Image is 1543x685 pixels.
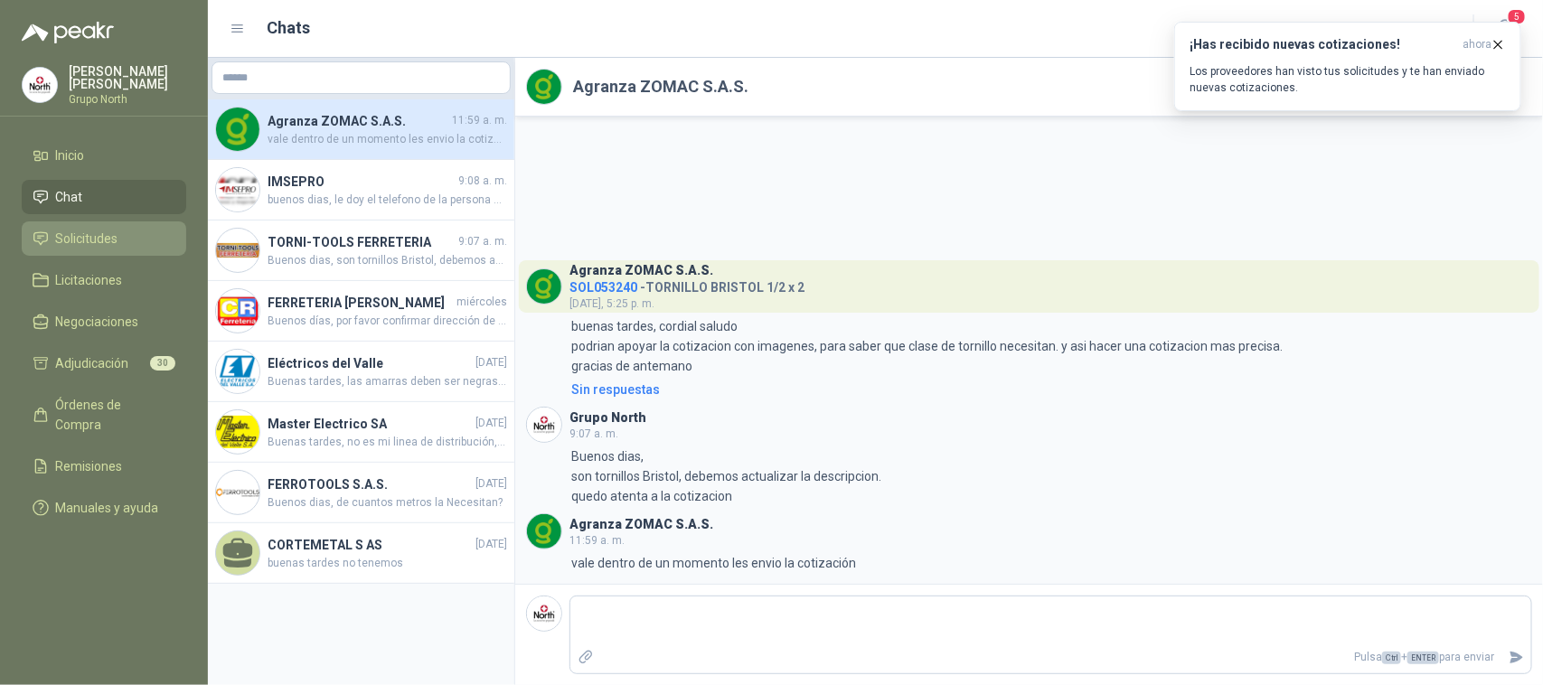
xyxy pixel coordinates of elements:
[268,535,472,555] h4: CORTEMETAL S AS
[475,415,507,432] span: [DATE]
[208,523,514,584] a: CORTEMETAL S AS[DATE]buenas tardes no tenemos
[571,446,881,506] p: Buenos dias, son tornillos Bristol, debemos actualizar la descripcion. quedo atenta a la cotizacion
[569,266,713,276] h3: Agranza ZOMAC S.A.S.
[216,289,259,333] img: Company Logo
[208,221,514,281] a: Company LogoTORNI-TOOLS FERRETERIA9:07 a. m.Buenos dias, son tornillos Bristol, debemos actualiza...
[569,276,804,293] h4: - TORNILLO BRISTOL 1/2 x 2
[69,65,186,90] p: [PERSON_NAME] [PERSON_NAME]
[208,342,514,402] a: Company LogoEléctricos del Valle[DATE]Buenas tardes, las amarras deben ser negras, por favor conf...
[268,555,507,572] span: buenas tardes no tenemos
[216,350,259,393] img: Company Logo
[1507,8,1527,25] span: 5
[268,434,507,451] span: Buenas tardes, no es mi linea de distribución, gracias por invitarme a cotizar
[56,498,159,518] span: Manuales y ayuda
[1382,652,1401,664] span: Ctrl
[150,356,175,371] span: 30
[458,233,507,250] span: 9:07 a. m.
[208,160,514,221] a: Company LogoIMSEPRO9:08 a. m.buenos dias, le doy el telefono de la persona de SSA para que nos pu...
[268,15,311,41] h1: Chats
[216,168,259,211] img: Company Logo
[268,414,472,434] h4: Master Electrico SA
[573,74,748,99] h2: Agranza ZOMAC S.A.S.
[570,642,601,673] label: Adjuntar archivos
[22,388,186,442] a: Órdenes de Compra
[527,70,561,104] img: Company Logo
[56,353,129,373] span: Adjudicación
[208,402,514,463] a: Company LogoMaster Electrico SA[DATE]Buenas tardes, no es mi linea de distribución, gracias por i...
[571,380,660,399] div: Sin respuestas
[56,145,85,165] span: Inicio
[56,456,123,476] span: Remisiones
[1190,63,1506,96] p: Los proveedores han visto tus solicitudes y te han enviado nuevas cotizaciones.
[527,596,561,631] img: Company Logo
[268,172,455,192] h4: IMSEPRO
[268,192,507,209] span: buenos dias, le doy el telefono de la persona de SSA para que nos puedas visitar y cotizar. [PERS...
[216,108,259,151] img: Company Logo
[475,536,507,553] span: [DATE]
[216,229,259,272] img: Company Logo
[456,294,507,311] span: miércoles
[527,514,561,549] img: Company Logo
[268,313,507,330] span: Buenos días, por favor confirmar dirección de entrega. El mensajero fue a entregar en [GEOGRAPHIC...
[527,269,561,304] img: Company Logo
[268,131,507,148] span: vale dentro de un momento les envio la cotización
[56,270,123,290] span: Licitaciones
[268,494,507,511] span: Buenos dias, de cuantos metros la Necesitan?
[208,99,514,160] a: Company LogoAgranza ZOMAC S.A.S.11:59 a. m.vale dentro de un momento les envio la cotización
[216,471,259,514] img: Company Logo
[571,553,856,573] p: vale dentro de un momento les envio la cotización
[268,293,453,313] h4: FERRETERIA [PERSON_NAME]
[268,353,472,373] h4: Eléctricos del Valle
[69,94,186,105] p: Grupo North
[56,229,118,249] span: Solicitudes
[569,413,646,423] h3: Grupo North
[268,232,455,252] h4: TORNI-TOOLS FERRETERIA
[601,642,1502,673] p: Pulsa + para enviar
[569,280,637,295] span: SOL053240
[1407,652,1439,664] span: ENTER
[22,491,186,525] a: Manuales y ayuda
[475,354,507,371] span: [DATE]
[22,346,186,380] a: Adjudicación30
[268,252,507,269] span: Buenos dias, son tornillos Bristol, debemos actualizar la descripcion. quedo atenta a la cotizacion.
[23,68,57,102] img: Company Logo
[22,221,186,256] a: Solicitudes
[268,111,448,131] h4: Agranza ZOMAC S.A.S.
[216,410,259,454] img: Company Logo
[22,449,186,483] a: Remisiones
[22,22,114,43] img: Logo peakr
[56,395,169,435] span: Órdenes de Compra
[527,408,561,442] img: Company Logo
[268,474,472,494] h4: FERROTOOLS S.A.S.
[208,463,514,523] a: Company LogoFERROTOOLS S.A.S.[DATE]Buenos dias, de cuantos metros la Necesitan?
[1463,37,1491,52] span: ahora
[268,373,507,390] span: Buenas tardes, las amarras deben ser negras, por favor confirmar que la entrega sea de este color...
[452,112,507,129] span: 11:59 a. m.
[569,520,713,530] h3: Agranza ZOMAC S.A.S.
[571,316,1283,376] p: buenas tardes, cordial saludo podrian apoyar la cotizacion con imagenes, para saber que clase de ...
[56,187,83,207] span: Chat
[569,534,625,547] span: 11:59 a. m.
[22,180,186,214] a: Chat
[208,281,514,342] a: Company LogoFERRETERIA [PERSON_NAME]miércolesBuenos días, por favor confirmar dirección de entreg...
[569,297,654,310] span: [DATE], 5:25 p. m.
[1174,22,1521,111] button: ¡Has recibido nuevas cotizaciones!ahora Los proveedores han visto tus solicitudes y te han enviad...
[22,263,186,297] a: Licitaciones
[22,138,186,173] a: Inicio
[1501,642,1531,673] button: Enviar
[22,305,186,339] a: Negociaciones
[458,173,507,190] span: 9:08 a. m.
[568,380,1532,399] a: Sin respuestas
[569,427,618,440] span: 9:07 a. m.
[56,312,139,332] span: Negociaciones
[1489,13,1521,45] button: 5
[475,475,507,493] span: [DATE]
[1190,37,1455,52] h3: ¡Has recibido nuevas cotizaciones!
